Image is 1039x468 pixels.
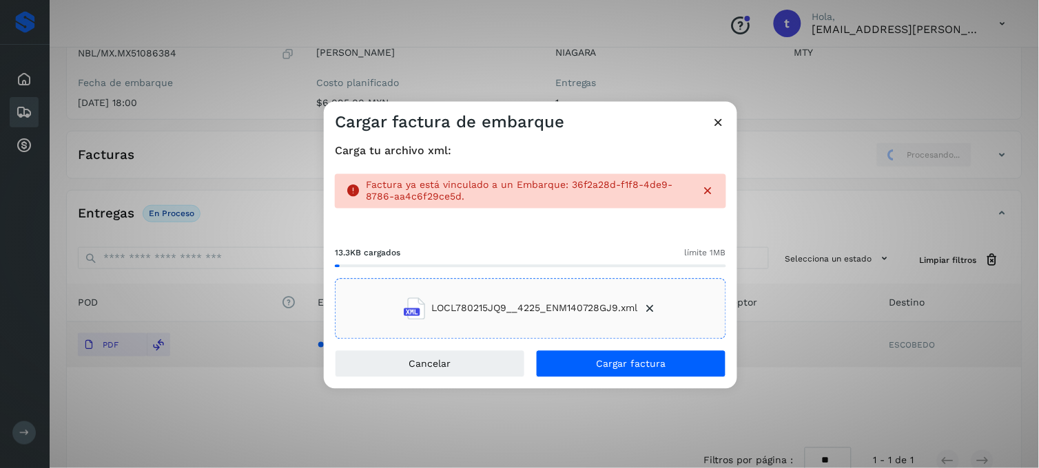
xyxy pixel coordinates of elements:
[685,246,726,259] span: límite 1MB
[536,350,726,377] button: Cargar factura
[335,145,726,158] h4: Carga tu archivo xml:
[335,113,564,133] h3: Cargar factura de embarque
[597,359,666,368] span: Cargar factura
[409,359,451,368] span: Cancelar
[431,301,638,316] span: LOCL780215JQ9__4225_ENM140728GJ9.xml
[366,180,690,203] p: Factura ya está vinculado a un Embarque: 36f2a28d-f1f8-4de9-8786-aa4c6f29ce5d.
[335,246,400,259] span: 13.3KB cargados
[335,350,525,377] button: Cancelar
